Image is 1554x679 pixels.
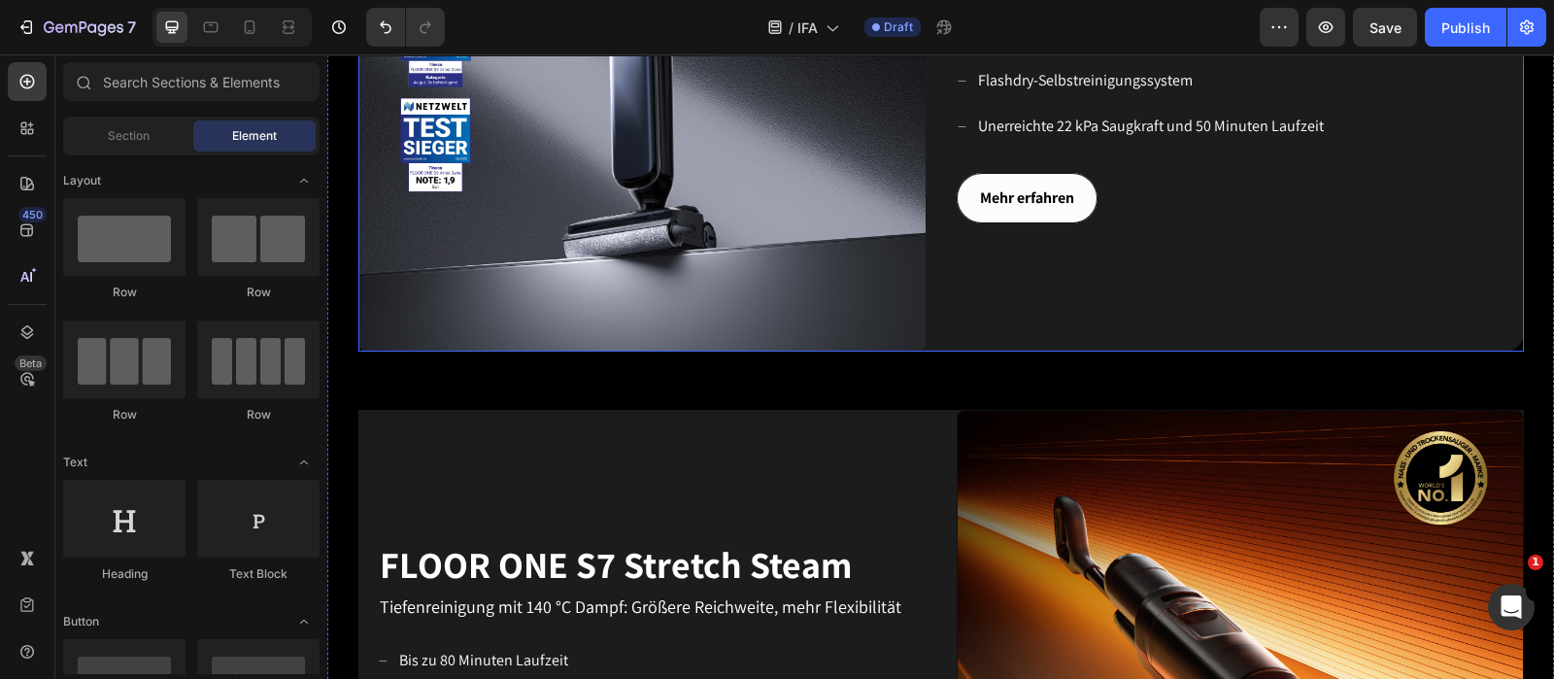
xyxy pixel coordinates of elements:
span: Section [108,127,150,145]
p: Flashdry-Selbstreinigungssystem [651,13,997,41]
div: Heading [63,565,186,583]
p: Unerreichte 22 kPa Saugkraft und 50 Minuten Laufzeit [651,58,997,86]
span: 1 [1528,555,1543,570]
div: 450 [18,207,47,222]
button: <strong>Mehr erfahren</strong> [629,119,770,170]
strong: Mehr erfahren [653,130,747,158]
div: Publish [1441,17,1490,38]
div: Beta [15,356,47,371]
span: Toggle open [288,606,320,637]
div: Row [63,406,186,424]
div: Row [63,284,186,301]
span: FLOOR ONE S7 Stretch Steam [52,486,524,534]
p: Bis zu 80 Minuten Laufzeit [72,593,287,621]
span: Element [232,127,277,145]
iframe: Intercom live chat [1488,584,1535,630]
span: Text [63,454,87,471]
button: Publish [1425,8,1506,47]
button: 7 [8,8,145,47]
span: Draft [884,18,913,36]
span: Save [1369,19,1402,36]
iframe: Design area [327,54,1554,679]
p: 7 [127,16,136,39]
span: / [789,17,794,38]
div: Row [197,284,320,301]
span: Button [63,613,99,630]
input: Search Sections & Elements [63,62,320,101]
span: IFA [797,17,818,38]
span: Layout [63,172,101,189]
span: Tiefenreinigung mit 140 °C Dampf: Größere Reichweite, mehr Flexibilität [52,541,574,563]
span: Toggle open [288,165,320,196]
div: Text Block [197,565,320,583]
div: Row [197,406,320,424]
span: Toggle open [288,447,320,478]
button: Save [1353,8,1417,47]
div: Undo/Redo [366,8,445,47]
